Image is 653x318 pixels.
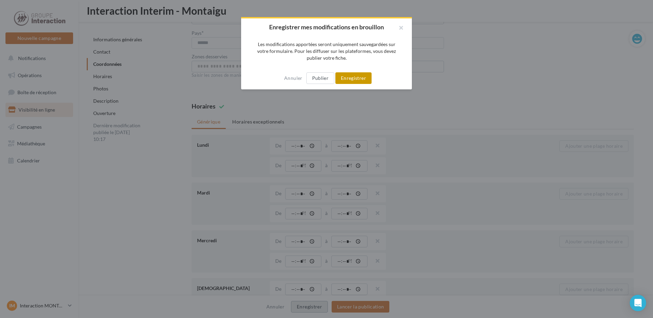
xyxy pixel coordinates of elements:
[252,41,401,61] p: Les modifications apportées seront uniquement sauvegardées sur votre formulaire. Pour les diffuse...
[281,74,305,82] button: Annuler
[335,72,372,84] button: Enregistrer
[306,72,334,84] button: Publier
[252,24,401,30] h2: Enregistrer mes modifications en brouillon
[630,295,646,311] div: Open Intercom Messenger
